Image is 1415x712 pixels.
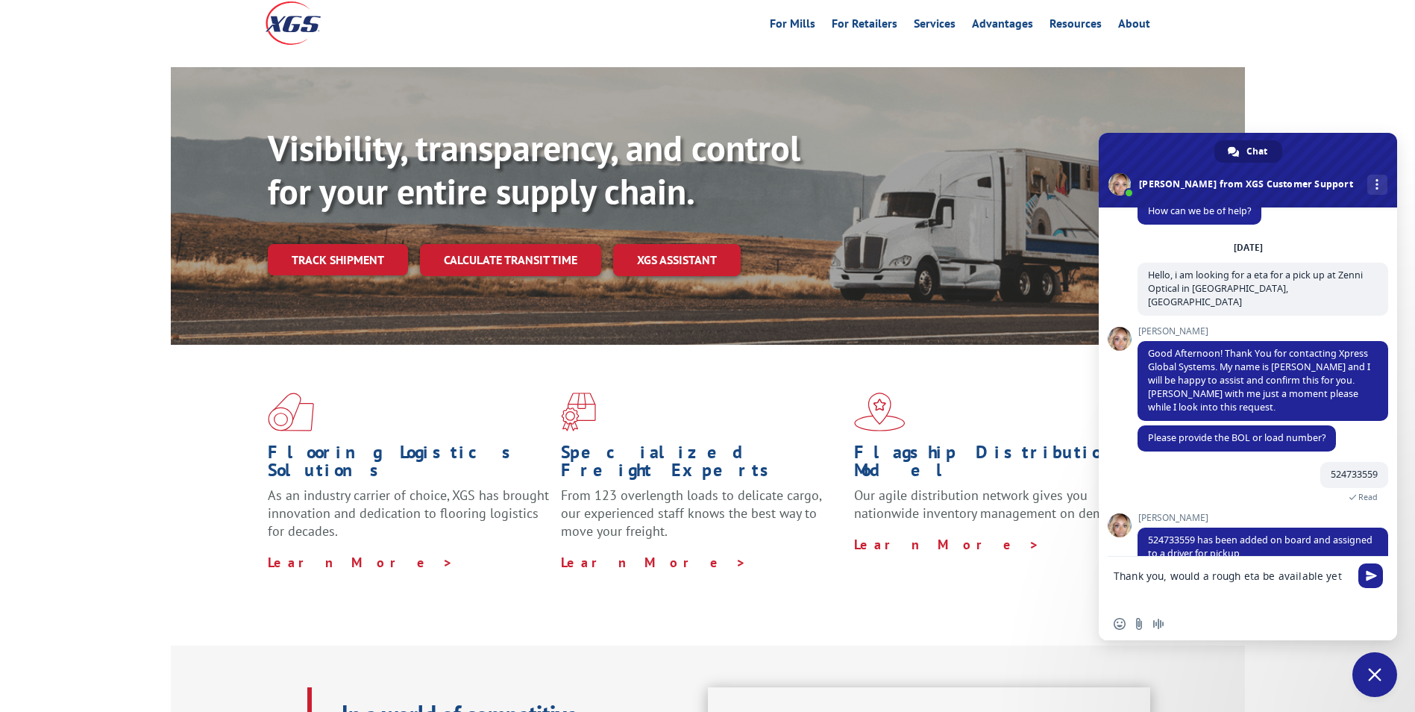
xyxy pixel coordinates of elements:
span: [PERSON_NAME] [1138,513,1388,523]
a: XGS ASSISTANT [613,244,741,276]
span: 524733559 has been added on board and assigned to a driver for pickup. [1148,534,1372,560]
span: Our agile distribution network gives you nationwide inventory management on demand. [854,487,1129,522]
a: Services [914,18,956,34]
span: Read [1358,492,1378,502]
span: Send a file [1133,618,1145,630]
img: xgs-icon-flagship-distribution-model-red [854,393,906,431]
h1: Flooring Logistics Solutions [268,443,550,487]
textarea: Compose your message... [1114,557,1352,608]
span: Please provide the BOL or load number? [1148,431,1325,444]
a: Learn More > [561,554,747,571]
p: From 123 overlength loads to delicate cargo, our experienced staff knows the best way to move you... [561,487,843,553]
a: Calculate transit time [420,244,601,276]
a: For Mills [770,18,815,34]
span: Chat [1246,140,1267,163]
span: [PERSON_NAME] [1138,326,1388,337]
span: As an industry carrier of choice, XGS has brought innovation and dedication to flooring logistics... [268,487,549,540]
a: Learn More > [854,536,1040,553]
span: Good Afternoon! Thank You for contacting Xpress Global Systems. My name is [PERSON_NAME] and I wi... [1148,347,1370,413]
img: xgs-icon-focused-on-flooring-red [561,393,596,431]
a: Chat [1214,140,1282,163]
span: Hello, i am looking for a eta for a pick up at Zenni Optical in [GEOGRAPHIC_DATA], [GEOGRAPHIC_DATA] [1148,269,1363,308]
span: 524733559 [1331,468,1378,481]
div: [DATE] [1234,243,1263,252]
a: Resources [1050,18,1102,34]
span: Insert an emoji [1114,618,1126,630]
span: Send [1358,563,1383,588]
a: About [1118,18,1150,34]
a: Close chat [1352,652,1397,697]
h1: Flagship Distribution Model [854,443,1136,487]
h1: Specialized Freight Experts [561,443,843,487]
a: For Retailers [832,18,897,34]
b: Visibility, transparency, and control for your entire supply chain. [268,125,800,214]
a: Learn More > [268,554,454,571]
a: Track shipment [268,244,408,275]
img: xgs-icon-total-supply-chain-intelligence-red [268,393,314,431]
span: Audio message [1152,618,1164,630]
a: Advantages [972,18,1033,34]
